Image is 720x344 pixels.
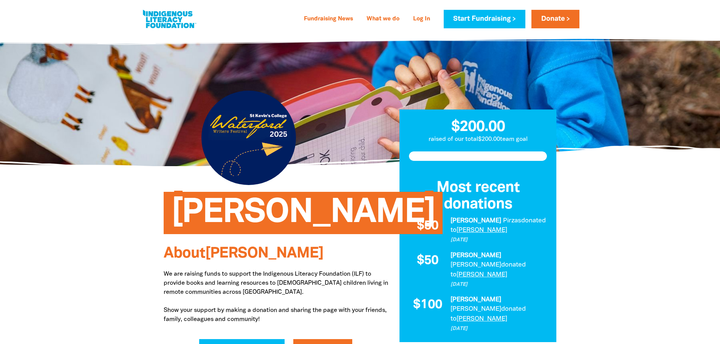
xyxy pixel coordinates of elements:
[413,299,442,312] span: $100
[531,10,579,28] a: Donate
[451,262,526,278] span: donated to
[299,13,358,25] a: Fundraising News
[457,272,507,278] a: [PERSON_NAME]
[409,216,547,333] div: Paginated content
[451,306,526,322] span: donated to
[451,253,501,258] em: [PERSON_NAME]
[457,316,507,322] a: [PERSON_NAME]
[417,255,438,267] span: $50
[451,218,501,224] em: [PERSON_NAME]
[503,218,521,224] em: Pirzas
[362,13,404,25] a: What we do
[164,270,388,324] p: We are raising funds to support the Indigenous Literacy Foundation (ILF) to provide books and lea...
[444,10,525,28] a: Start Fundraising
[451,262,501,268] em: [PERSON_NAME]
[164,247,324,261] span: About [PERSON_NAME]
[451,297,501,302] em: [PERSON_NAME]
[171,197,435,234] span: [PERSON_NAME]
[409,13,435,25] a: Log In
[451,236,547,244] p: [DATE]
[451,325,547,333] p: [DATE]
[409,180,547,213] h3: Most recent donations
[409,180,547,333] div: Donation stream
[417,220,438,233] span: $50
[457,227,507,233] a: [PERSON_NAME]
[451,120,505,134] span: $200.00
[451,281,547,288] p: [DATE]
[451,306,501,312] em: [PERSON_NAME]
[399,135,557,144] p: raised of our total $200.00 team goal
